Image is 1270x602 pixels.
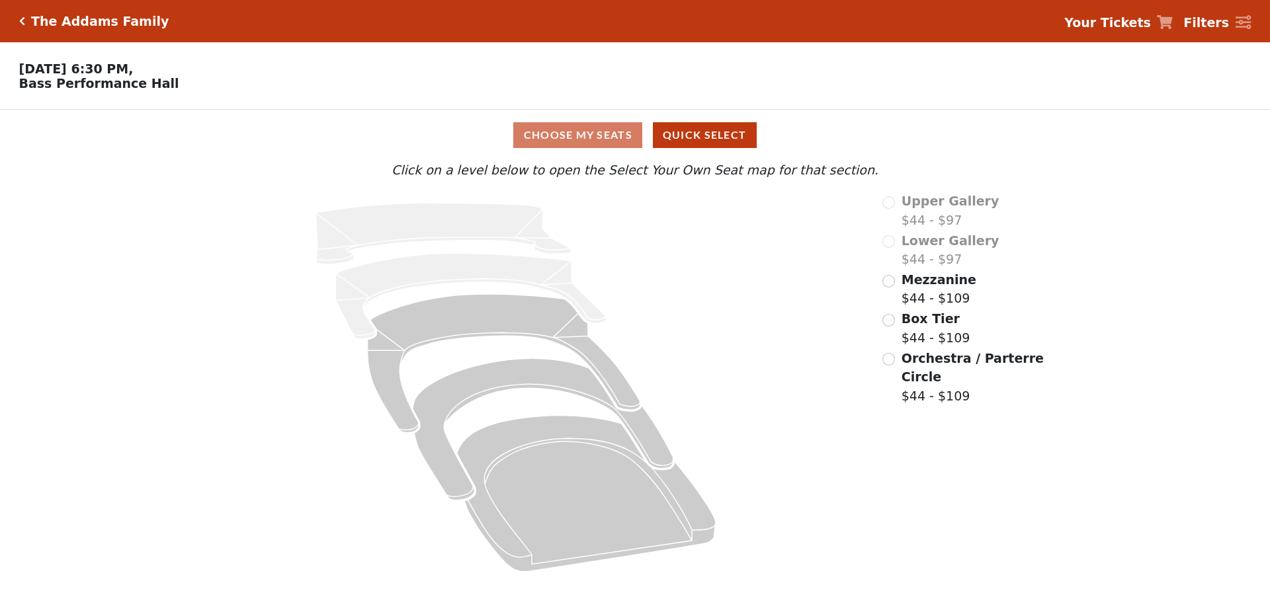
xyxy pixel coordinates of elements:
path: Orchestra / Parterre Circle - Seats Available: 157 [457,416,716,572]
span: Orchestra / Parterre Circle [902,351,1044,385]
strong: Your Tickets [1064,15,1151,30]
label: $44 - $109 [902,270,976,308]
span: Upper Gallery [902,194,999,208]
label: $44 - $97 [902,192,999,229]
h5: The Addams Family [31,14,169,29]
p: Click on a level below to open the Select Your Own Seat map for that section. [168,161,1102,180]
label: $44 - $97 [902,231,999,269]
a: Your Tickets [1064,13,1173,32]
path: Upper Gallery - Seats Available: 0 [316,203,571,264]
a: Filters [1183,13,1251,32]
button: Quick Select [653,122,757,148]
a: Click here to go back to filters [19,17,25,26]
path: Lower Gallery - Seats Available: 0 [336,253,607,339]
label: $44 - $109 [902,349,1046,406]
span: Mezzanine [902,272,976,287]
span: Lower Gallery [902,233,999,248]
strong: Filters [1183,15,1229,30]
label: $44 - $109 [902,309,970,347]
span: Box Tier [902,311,960,326]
